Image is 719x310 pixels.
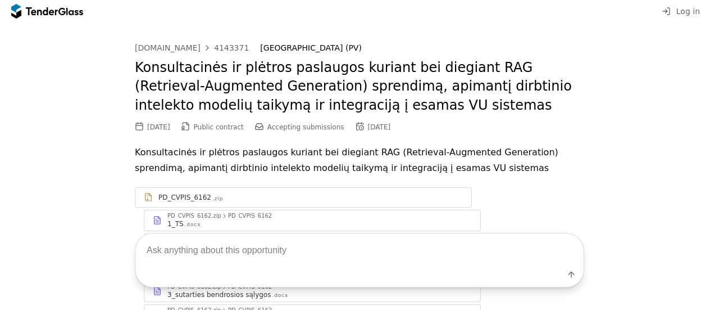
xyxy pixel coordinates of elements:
[135,43,249,52] a: [DOMAIN_NAME]4143371
[158,193,211,202] div: PD_CVPIS_6162
[368,123,391,131] div: [DATE]
[212,195,223,203] div: .zip
[135,187,472,208] a: PD_CVPIS_6162.zip
[658,5,703,19] button: Log in
[135,59,584,115] h2: Konsultacinės ir plėtros paslaugos kuriant bei diegiant RAG (Retrieval-Augmented Generation) spre...
[214,44,249,52] div: 4143371
[135,44,201,52] div: [DOMAIN_NAME]
[267,123,344,131] span: Accepting submissions
[135,145,584,176] p: Konsultacinės ir plėtros paslaugos kuriant bei diegiant RAG (Retrieval-Augmented Generation) spre...
[147,123,170,131] div: [DATE]
[260,43,572,53] div: [GEOGRAPHIC_DATA] (PV)
[676,7,700,16] span: Log in
[194,123,244,131] span: Public contract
